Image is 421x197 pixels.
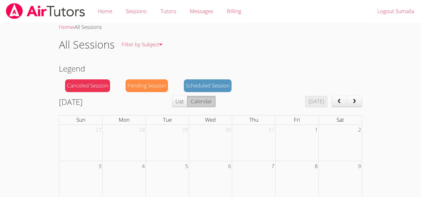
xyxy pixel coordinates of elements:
[95,125,102,135] span: 27
[224,125,232,135] span: 30
[205,116,216,123] span: Wed
[184,161,189,171] span: 5
[294,116,300,123] span: Fri
[332,96,347,107] button: prev
[74,23,102,30] span: All Sessions
[337,116,344,123] span: Sat
[76,116,85,123] span: Sun
[59,63,362,74] h2: Legend
[357,161,362,171] span: 9
[59,23,73,30] a: Home
[119,116,130,123] span: Mon
[126,79,168,92] div: Pending Session
[172,96,187,107] button: List
[314,125,318,135] span: 1
[181,125,189,135] span: 29
[163,116,172,123] span: Tue
[98,161,102,171] span: 3
[59,23,362,32] div: ›
[5,3,86,19] img: airtutors_banner-c4298cdbf04f3fff15de1276eac7730deb9818008684d7c2e4769d2f7ddbe033.png
[187,96,215,107] button: Calendar
[249,116,258,123] span: Thu
[357,125,362,135] span: 2
[65,79,110,92] div: Canceled Session
[190,7,213,15] span: Messages
[59,37,115,53] h1: All Sessions
[138,125,146,135] span: 28
[268,125,275,135] span: 31
[305,96,328,107] button: [DATE]
[227,161,232,171] span: 6
[314,161,318,171] span: 8
[271,161,275,171] span: 7
[184,79,232,92] div: Scheduled Session
[59,96,83,108] h2: [DATE]
[347,96,362,107] button: next
[141,161,146,171] span: 4
[115,33,169,56] a: Filter by Subject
